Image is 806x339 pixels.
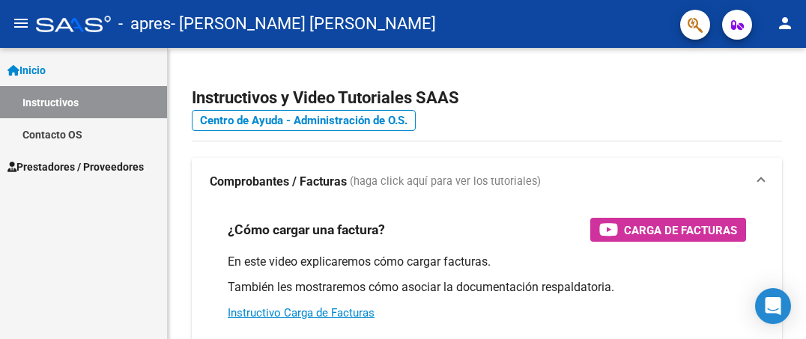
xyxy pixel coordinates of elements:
[192,110,416,131] a: Centro de Ayuda - Administración de O.S.
[590,218,746,242] button: Carga de Facturas
[7,159,144,175] span: Prestadores / Proveedores
[228,279,746,296] p: También les mostraremos cómo asociar la documentación respaldatoria.
[7,62,46,79] span: Inicio
[350,174,541,190] span: (haga click aquí para ver los tutoriales)
[776,14,794,32] mat-icon: person
[192,158,782,206] mat-expansion-panel-header: Comprobantes / Facturas (haga click aquí para ver los tutoriales)
[192,84,782,112] h2: Instructivos y Video Tutoriales SAAS
[624,221,737,239] span: Carga de Facturas
[118,7,171,40] span: - apres
[228,254,746,270] p: En este video explicaremos cómo cargar facturas.
[171,7,436,40] span: - [PERSON_NAME] [PERSON_NAME]
[228,219,385,240] h3: ¿Cómo cargar una factura?
[228,306,375,320] a: Instructivo Carga de Facturas
[210,174,347,190] strong: Comprobantes / Facturas
[12,14,30,32] mat-icon: menu
[755,288,791,324] div: Open Intercom Messenger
